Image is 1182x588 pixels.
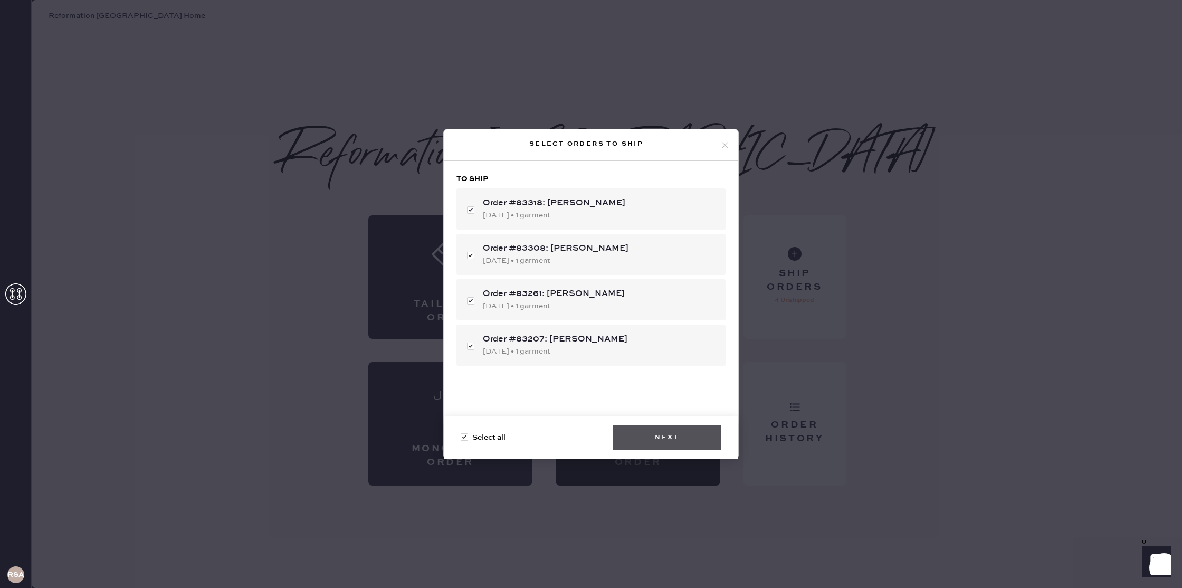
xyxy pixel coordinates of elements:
[7,571,24,578] h3: RSA
[483,255,717,267] div: [DATE] • 1 garment
[483,300,717,312] div: [DATE] • 1 garment
[483,242,717,255] div: Order #83308: [PERSON_NAME]
[1132,540,1177,586] iframe: Front Chat
[613,425,721,450] button: Next
[483,288,717,300] div: Order #83261: [PERSON_NAME]
[483,346,717,357] div: [DATE] • 1 garment
[483,333,717,346] div: Order #83207: [PERSON_NAME]
[472,432,506,443] span: Select all
[483,210,717,221] div: [DATE] • 1 garment
[456,174,726,184] h3: To ship
[483,197,717,210] div: Order #83318: [PERSON_NAME]
[452,138,720,150] div: Select orders to ship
